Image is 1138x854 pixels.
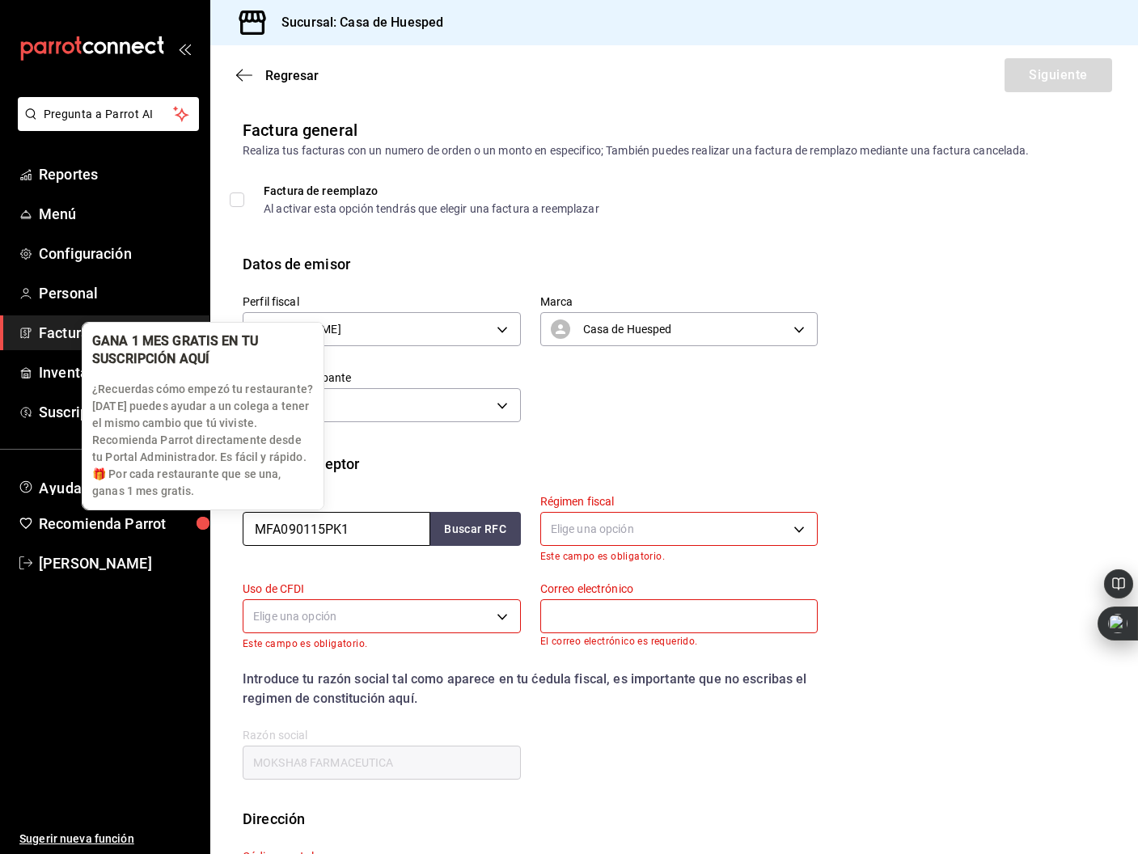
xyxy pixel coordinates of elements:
[178,42,191,55] button: open_drawer_menu
[236,68,319,83] button: Regresar
[39,322,197,344] span: Facturación
[430,512,521,546] button: Buscar RFC
[92,332,288,368] div: GANA 1 MES GRATIS EN TU SUSCRIPCIÓN AQUÍ
[18,97,199,131] button: Pregunta a Parrot AI
[243,494,521,505] label: RFC
[540,583,819,594] label: Correo electrónico
[243,372,521,383] label: Tipo de comprobante
[243,118,357,142] div: Factura general
[583,321,672,337] span: Casa de Huesped
[540,296,819,307] label: Marca
[243,142,1106,159] div: Realiza tus facturas con un numero de orden o un monto en especifico; También puedes realizar una...
[243,808,305,830] div: Dirección
[540,636,819,647] p: El correo electrónico es requerido.
[540,551,819,562] p: Este campo es obligatorio.
[264,203,599,214] div: Al activar esta opción tendrás que elegir una factura a reemplazar
[92,381,314,500] p: ¿Recuerdas cómo empezó tu restaurante? [DATE] puedes ayudar a un colega a tener el mismo cambio q...
[540,496,819,507] label: Régimen fiscal
[243,670,818,708] div: Introduce tu razón social tal como aparece en tu ćedula fiscal, es importante que no escribas el ...
[243,312,521,346] div: [PERSON_NAME]
[243,599,521,633] div: Elige una opción
[39,401,197,423] span: Suscripción
[243,583,521,594] label: Uso de CFDI
[39,513,197,535] span: Recomienda Parrot
[540,512,819,546] div: Elige una opción
[39,282,197,304] span: Personal
[44,106,174,123] span: Pregunta a Parrot AI
[269,13,443,32] h3: Sucursal: Casa de Huesped
[39,163,197,185] span: Reportes
[265,68,319,83] span: Regresar
[39,476,176,495] span: Ayuda
[11,117,199,134] a: Pregunta a Parrot AI
[39,203,197,225] span: Menú
[39,552,197,574] span: [PERSON_NAME]
[264,185,599,197] div: Factura de reemplazo
[243,729,521,740] label: Razón social
[39,361,197,383] span: Inventarios
[39,243,197,264] span: Configuración
[243,638,521,649] p: Este campo es obligatorio.
[19,831,197,848] span: Sugerir nueva función
[243,253,350,275] div: Datos de emisor
[243,296,521,307] label: Perfil fiscal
